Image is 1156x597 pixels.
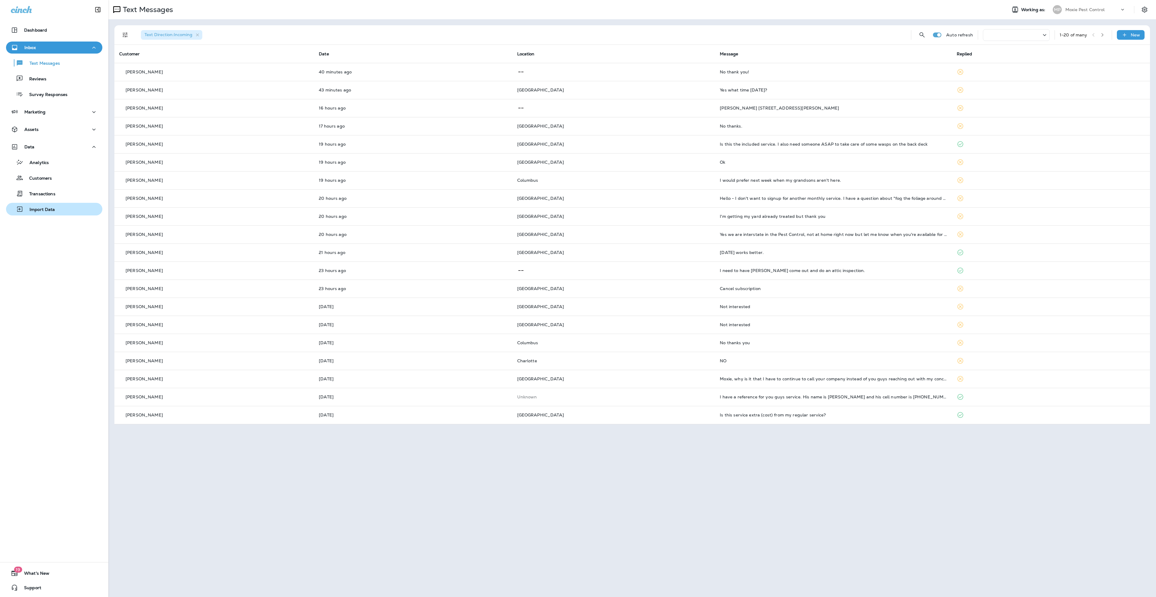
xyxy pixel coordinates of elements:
span: Support [18,585,41,592]
p: Aug 12, 2025 01:01 PM [319,232,507,237]
span: Location [517,51,535,57]
div: No thank you! [720,70,947,74]
p: Aug 12, 2025 09:45 AM [319,304,507,309]
span: [GEOGRAPHIC_DATA] [517,87,564,93]
p: [PERSON_NAME] [126,268,163,273]
p: Data [24,144,35,149]
p: [PERSON_NAME] [126,214,163,219]
p: Import Data [23,207,55,213]
span: [GEOGRAPHIC_DATA] [517,232,564,237]
p: Aug 12, 2025 10:03 AM [319,286,507,291]
p: Auto refresh [946,32,973,37]
span: Columbus [517,178,538,183]
div: Not interested [720,304,947,309]
button: Reviews [6,72,102,85]
p: Aug 12, 2025 04:05 PM [319,124,507,128]
p: Survey Responses [23,92,67,98]
p: Customers [23,176,52,181]
p: [PERSON_NAME] [126,106,163,110]
span: Text Direction : Incoming [144,32,192,37]
span: Date [319,51,329,57]
span: [GEOGRAPHIC_DATA] [517,123,564,129]
div: Yes we are interstate in the Pest Control, not at home right now but let me know when you're avai... [720,232,947,237]
div: Ok [720,160,947,165]
button: Data [6,141,102,153]
div: Hello - I don't want to signup for another monthly service. I have a question about "fog the foli... [720,196,947,201]
p: [PERSON_NAME] [126,358,163,363]
button: Text Messages [6,57,102,69]
span: [GEOGRAPHIC_DATA] [517,159,564,165]
div: No thanks. [720,124,947,128]
p: [PERSON_NAME] [126,232,163,237]
span: Message [720,51,738,57]
p: [PERSON_NAME] [126,250,163,255]
div: MP [1053,5,1062,14]
div: Myron Pullum 5552 Thornberry Dr 76137 [720,106,947,110]
p: Aug 12, 2025 02:13 PM [319,142,507,147]
p: Aug 11, 2025 08:20 PM [319,413,507,417]
p: Aug 13, 2025 09:03 AM [319,88,507,92]
div: Thursday works better. [720,250,947,255]
div: Text Direction:Incoming [141,30,202,40]
p: Aug 12, 2025 09:40 AM [319,340,507,345]
div: I'm getting my yard already treated but thank you [720,214,947,219]
p: Dashboard [24,28,47,32]
div: Not interested [720,322,947,327]
span: Replied [957,51,972,57]
p: Text Messages [120,5,173,14]
div: Moxie, why is it that I have to continue to call your company instead of you guys reaching out wi... [720,376,947,381]
p: Reviews [23,76,46,82]
p: Marketing [24,110,45,114]
span: [GEOGRAPHIC_DATA] [517,322,564,327]
p: Transactions [23,191,55,197]
p: [PERSON_NAME] [126,413,163,417]
button: Search Messages [916,29,928,41]
p: This customer does not have a last location and the phone number they messaged is not assigned to... [517,394,710,399]
div: I have a reference for you guys service. His name is Mauricio Flores and his cell number is 1 385... [720,394,947,399]
p: Aug 13, 2025 09:05 AM [319,70,507,74]
div: I need to have Moxie come out and do an attic inspection. [720,268,947,273]
div: 1 - 20 of many [1060,32,1087,37]
p: [PERSON_NAME] [126,304,163,309]
button: 19What's New [6,567,102,579]
p: Aug 12, 2025 02:01 PM [319,178,507,183]
button: Marketing [6,106,102,118]
span: 19 [14,567,22,573]
p: [PERSON_NAME] [126,124,163,128]
p: Aug 11, 2025 08:32 PM [319,394,507,399]
div: NO [720,358,947,363]
button: Settings [1139,4,1150,15]
span: Customer [119,51,140,57]
span: [GEOGRAPHIC_DATA] [517,412,564,418]
span: [GEOGRAPHIC_DATA] [517,214,564,219]
span: What's New [18,571,49,578]
p: Aug 12, 2025 01:44 PM [319,196,507,201]
span: Charlotte [517,358,537,363]
span: Working as: [1021,7,1047,12]
p: Aug 12, 2025 01:07 PM [319,214,507,219]
span: [GEOGRAPHIC_DATA] [517,304,564,309]
p: New [1131,32,1140,37]
p: [PERSON_NAME] [126,160,163,165]
button: Survey Responses [6,88,102,101]
span: Columbus [517,340,538,345]
p: [PERSON_NAME] [126,322,163,327]
p: Aug 12, 2025 02:06 PM [319,160,507,165]
button: Import Data [6,203,102,215]
div: Cancel subscription [720,286,947,291]
p: [PERSON_NAME] [126,340,163,345]
p: Inbox [24,45,36,50]
span: [GEOGRAPHIC_DATA] [517,196,564,201]
button: Filters [119,29,131,41]
button: Inbox [6,42,102,54]
div: Yes what time today? [720,88,947,92]
span: [GEOGRAPHIC_DATA] [517,376,564,382]
button: Collapse Sidebar [89,4,106,16]
button: Assets [6,123,102,135]
p: Aug 12, 2025 10:05 AM [319,268,507,273]
p: [PERSON_NAME] [126,88,163,92]
p: Text Messages [23,61,60,67]
p: Aug 12, 2025 09:40 AM [319,322,507,327]
button: Customers [6,172,102,184]
p: Assets [24,127,39,132]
